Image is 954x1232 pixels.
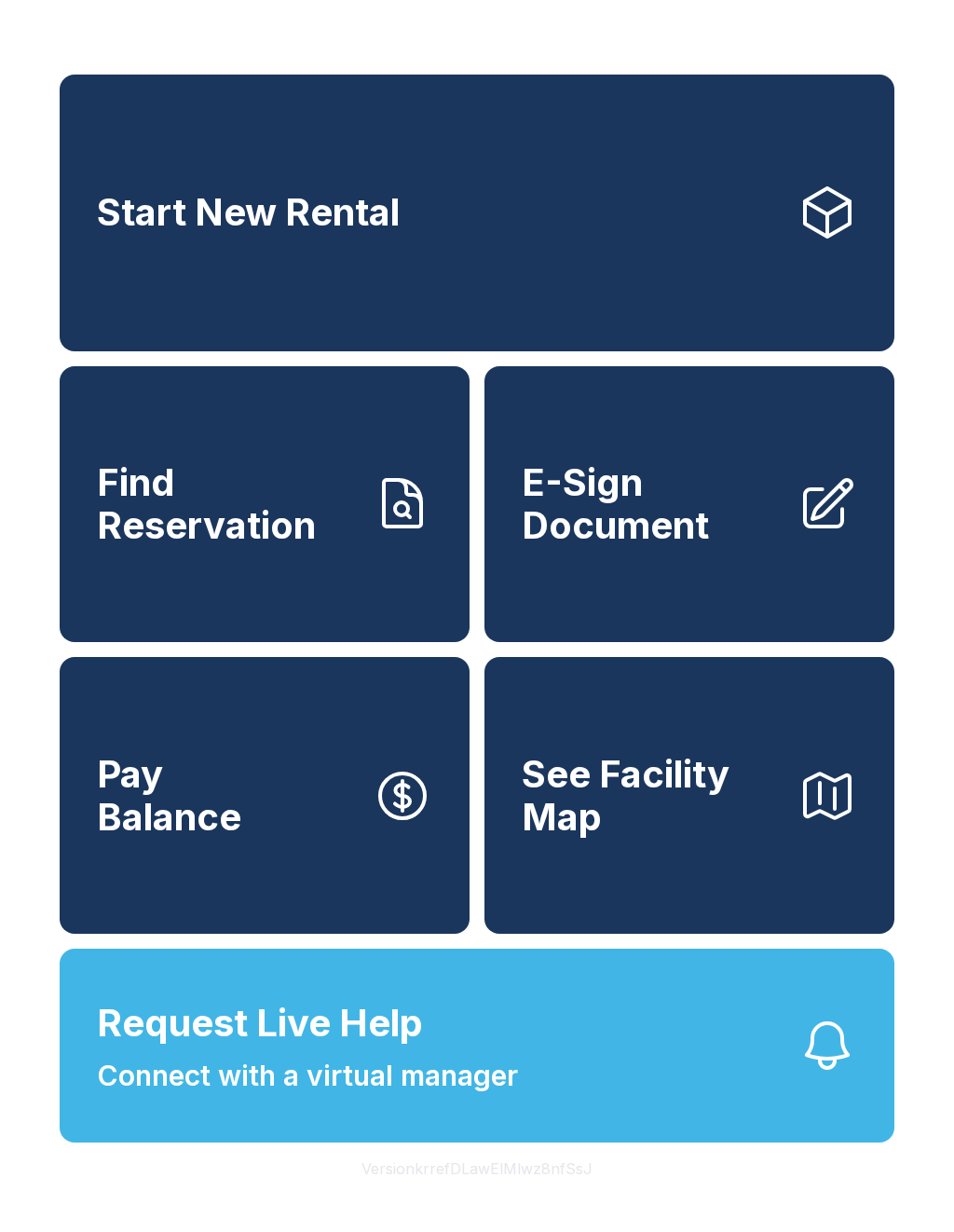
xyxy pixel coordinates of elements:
[484,366,894,643] a: E-Sign Document
[97,753,241,838] span: Pay Balance
[97,995,423,1051] span: Request Live Help
[97,1055,518,1097] span: Connect with a virtual manager
[522,753,783,838] span: See Facility Map
[60,657,470,934] button: PayBalance
[60,949,894,1143] button: Request Live HelpConnect with a virtual manager
[522,461,783,546] span: E-Sign Document
[60,75,894,351] a: Start New Rental
[97,191,400,234] span: Start New Rental
[60,366,470,643] a: Find Reservation
[97,461,358,546] span: Find Reservation
[484,657,894,934] button: See Facility Map
[347,1143,607,1195] button: VersionkrrefDLawElMlwz8nfSsJ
